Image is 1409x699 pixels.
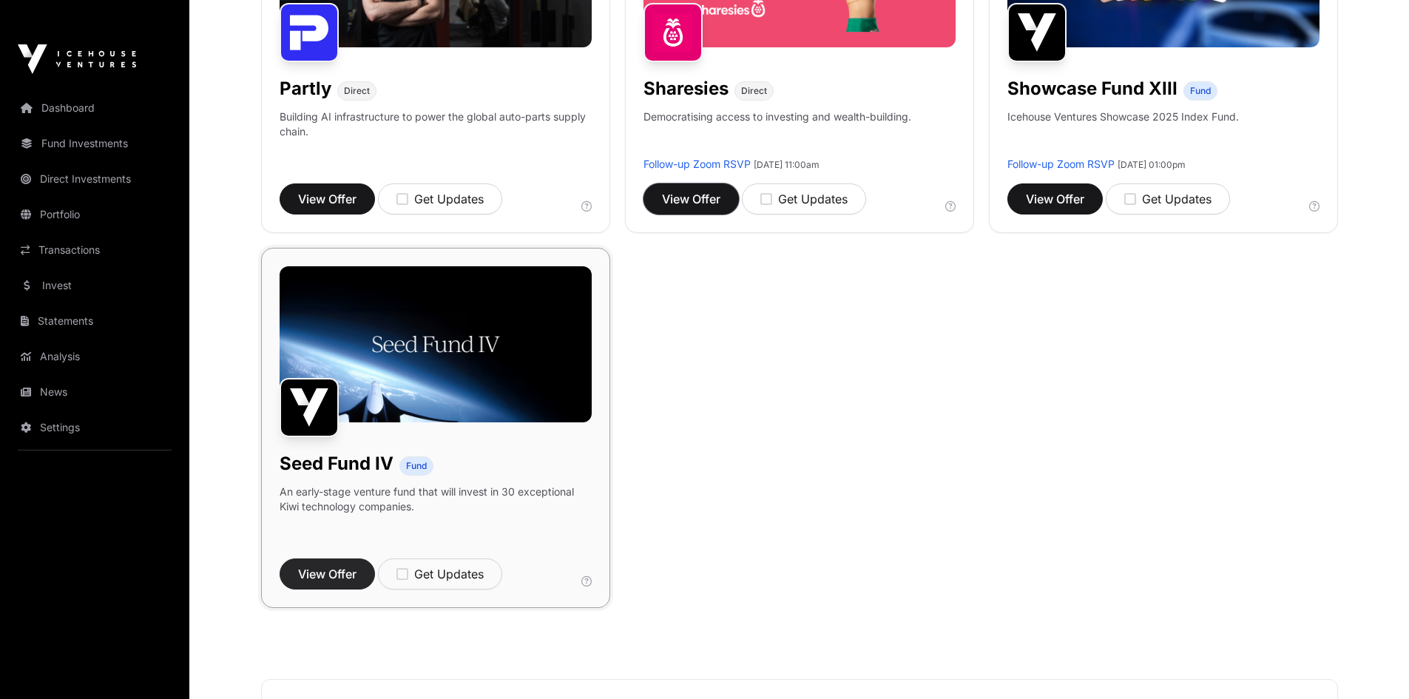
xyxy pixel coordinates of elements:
button: Get Updates [378,558,502,590]
p: An early-stage venture fund that will invest in 30 exceptional Kiwi technology companies. [280,484,592,514]
span: View Offer [298,565,357,583]
img: Seed Fund IV [280,378,339,437]
span: [DATE] 11:00am [754,159,820,170]
a: Analysis [12,340,178,373]
span: Fund [406,460,427,472]
div: Get Updates [1124,190,1212,208]
img: Seed-Fund-4_Banner.jpg [280,266,592,422]
a: Direct Investments [12,163,178,195]
p: Icehouse Ventures Showcase 2025 Index Fund. [1007,109,1239,124]
span: [DATE] 01:00pm [1118,159,1186,170]
h1: Seed Fund IV [280,452,393,476]
button: Get Updates [378,183,502,215]
button: View Offer [280,183,375,215]
img: Icehouse Ventures Logo [18,44,136,74]
button: View Offer [643,183,739,215]
span: View Offer [1026,190,1084,208]
span: View Offer [298,190,357,208]
p: Democratising access to investing and wealth-building. [643,109,911,157]
button: View Offer [280,558,375,590]
span: View Offer [662,190,720,208]
span: Direct [741,85,767,97]
h1: Sharesies [643,77,729,101]
img: Partly [280,3,339,62]
h1: Showcase Fund XIII [1007,77,1177,101]
p: Building AI infrastructure to power the global auto-parts supply chain. [280,109,592,157]
a: Follow-up Zoom RSVP [1007,158,1115,170]
button: Get Updates [742,183,866,215]
h1: Partly [280,77,331,101]
a: Dashboard [12,92,178,124]
a: News [12,376,178,408]
div: Get Updates [396,190,484,208]
a: Invest [12,269,178,302]
a: Follow-up Zoom RSVP [643,158,751,170]
a: Statements [12,305,178,337]
img: Showcase Fund XIII [1007,3,1067,62]
div: Get Updates [760,190,848,208]
button: View Offer [1007,183,1103,215]
span: Fund [1190,85,1211,97]
a: Transactions [12,234,178,266]
img: Sharesies [643,3,703,62]
span: Direct [344,85,370,97]
div: Get Updates [396,565,484,583]
a: Settings [12,411,178,444]
a: Portfolio [12,198,178,231]
a: Fund Investments [12,127,178,160]
button: Get Updates [1106,183,1230,215]
iframe: Chat Widget [1335,628,1409,699]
